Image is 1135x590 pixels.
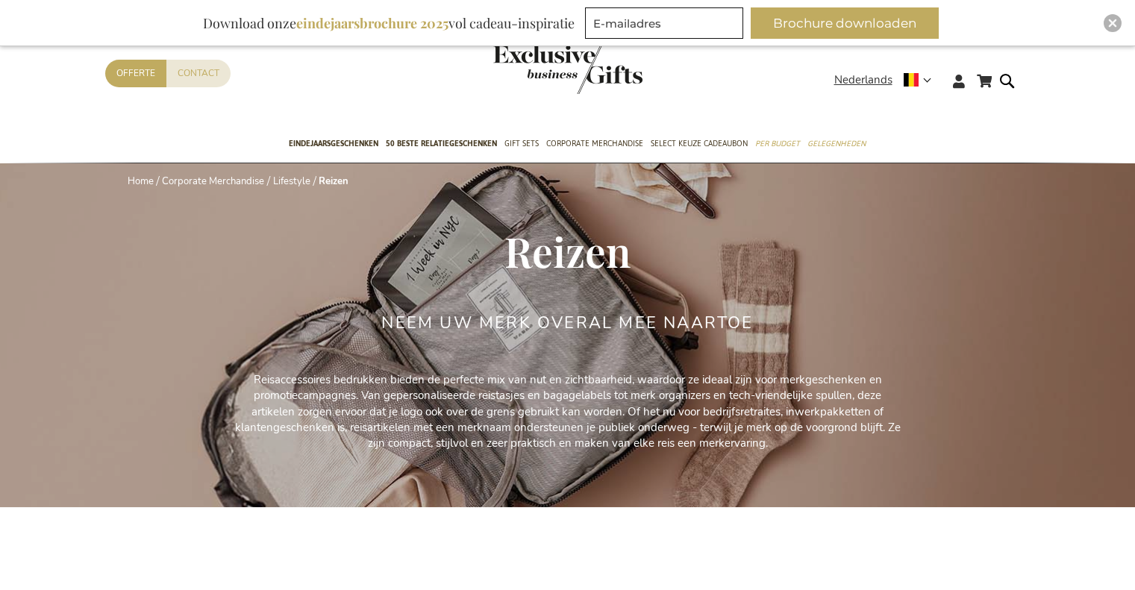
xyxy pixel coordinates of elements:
button: Brochure downloaden [751,7,939,39]
a: Gift Sets [504,126,539,163]
a: store logo [493,45,568,94]
a: Eindejaarsgeschenken [289,126,378,163]
a: Home [128,175,154,188]
form: marketing offers and promotions [585,7,748,43]
a: Corporate Merchandise [162,175,264,188]
a: Per Budget [755,126,800,163]
a: Lifestyle [273,175,310,188]
span: Reizen [504,223,631,278]
a: Offerte [105,60,166,87]
input: E-mailadres [585,7,743,39]
a: Gelegenheden [807,126,866,163]
span: Select Keuze Cadeaubon [651,136,748,151]
div: Close [1104,14,1122,32]
span: Eindejaarsgeschenken [289,136,378,151]
div: Download onze vol cadeau-inspiratie [196,7,581,39]
a: Corporate Merchandise [546,126,643,163]
b: eindejaarsbrochure 2025 [296,14,448,32]
span: Gelegenheden [807,136,866,151]
a: Contact [166,60,231,87]
span: Gift Sets [504,136,539,151]
span: 50 beste relatiegeschenken [386,136,497,151]
a: 50 beste relatiegeschenken [386,126,497,163]
p: Reisaccessoires bedrukken bieden de perfecte mix van nut en zichtbaarheid, waardoor ze ideaal zij... [232,372,904,452]
strong: Reizen [319,175,348,188]
span: Corporate Merchandise [546,136,643,151]
h2: Neem uw merk overal mee naartoe [381,314,753,332]
span: Per Budget [755,136,800,151]
img: Close [1108,19,1117,28]
span: Nederlands [834,72,892,89]
a: Select Keuze Cadeaubon [651,126,748,163]
img: Exclusive Business gifts logo [493,45,642,94]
